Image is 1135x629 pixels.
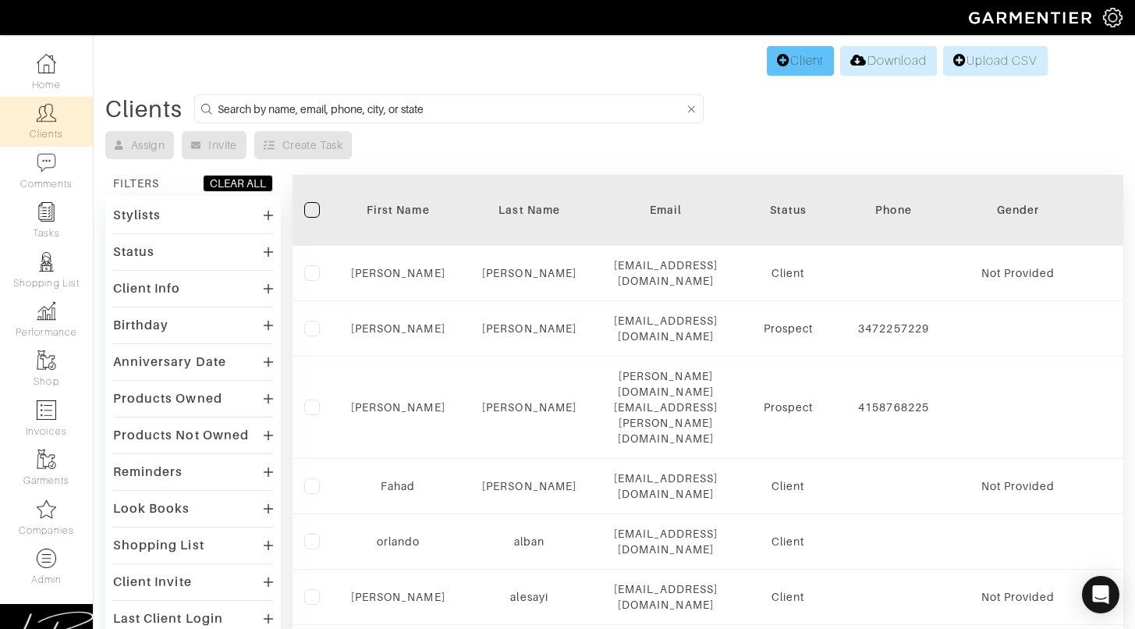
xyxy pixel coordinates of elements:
a: [PERSON_NAME] [482,480,576,492]
div: Gender [952,202,1084,218]
a: Upload CSV [943,46,1048,76]
div: Clients [105,101,183,117]
div: Last Name [469,202,591,218]
div: Shopping List [113,538,204,553]
div: Open Intercom Messenger [1082,576,1119,613]
th: Toggle SortBy [457,175,602,246]
div: Not Provided [952,478,1084,494]
div: Client [741,265,835,281]
div: Client [741,589,835,605]
img: reminder-icon-8004d30b9f0a5d33ae49ab947aed9ed385cf756f9e5892f1edd6e32f2345188e.png [37,202,56,222]
th: Toggle SortBy [941,175,1096,246]
img: companies-icon-14a0f246c7e91f24465de634b560f0151b0cc5c9ce11af5fac52e6d7d6371812.png [37,499,56,519]
div: Reminders [113,464,183,480]
div: 4158768225 [858,400,929,415]
img: garmentier-logo-header-white-b43fb05a5012e4ada735d5af1a66efaba907eab6374d6393d1fbf88cb4ef424d.png [961,4,1103,31]
div: Phone [858,202,929,218]
a: [PERSON_NAME] [351,591,445,603]
div: Email [614,202,718,218]
div: Stylists [113,208,161,223]
div: Birthday [113,318,168,333]
div: [EMAIL_ADDRESS][DOMAIN_NAME] [614,581,718,613]
a: [PERSON_NAME] [482,401,576,414]
div: [EMAIL_ADDRESS][DOMAIN_NAME] [614,258,718,289]
input: Search by name, email, phone, city, or state [218,99,684,119]
a: orlando [377,535,420,548]
div: Client [741,478,835,494]
a: [PERSON_NAME] [351,322,445,335]
div: Client Info [113,281,181,297]
a: alesayi [510,591,548,603]
img: gear-icon-white-bd11855cb880d31180b6d7d6211b90ccbf57a29d726f0c71d8c61bd08dd39cc2.png [1103,8,1123,27]
a: Client [767,46,834,76]
img: comment-icon-a0a6a9ef722e966f86d9cbdc48e553b5cf19dbc54f86b18d962a5391bc8f6eb6.png [37,153,56,172]
a: [PERSON_NAME] [351,401,445,414]
img: graph-8b7af3c665d003b59727f371ae50e7771705bf0c487971e6e97d053d13c5068d.png [37,301,56,321]
div: [EMAIL_ADDRESS][DOMAIN_NAME] [614,526,718,557]
div: CLEAR ALL [210,176,266,191]
img: stylists-icon-eb353228a002819b7ec25b43dbf5f0378dd9e0616d9560372ff212230b889e62.png [37,252,56,272]
div: Prospect [741,400,835,415]
th: Toggle SortBy [729,175,846,246]
div: Status [113,244,154,260]
div: Status [741,202,835,218]
a: [PERSON_NAME] [482,322,576,335]
a: [PERSON_NAME] [482,267,576,279]
div: Anniversary Date [113,354,226,370]
div: Last Client Login [113,611,223,627]
button: CLEAR ALL [203,175,273,192]
div: Client Invite [113,574,192,590]
a: Download [840,46,936,76]
img: dashboard-icon-dbcd8f5a0b271acd01030246c82b418ddd0df26cd7fceb0bd07c9910d44c42f6.png [37,54,56,73]
a: alban [514,535,544,548]
div: First Name [351,202,445,218]
img: clients-icon-6bae9207a08558b7cb47a8932f037763ab4055f8c8b6bfacd5dc20c3e0201464.png [37,103,56,123]
th: Toggle SortBy [339,175,457,246]
div: [EMAIL_ADDRESS][DOMAIN_NAME] [614,471,718,502]
img: garments-icon-b7da505a4dc4fd61783c78ac3ca0ef83fa9d6f193b1c9dc38574b1d14d53ca28.png [37,450,56,469]
div: Products Not Owned [113,428,249,443]
img: orders-icon-0abe47150d42831381b5fb84f609e132dff9fe21cb692f30cb5eec754e2cba89.png [37,400,56,420]
img: custom-products-icon-6973edde1b6c6774590e2ad28d3d057f2f42decad08aa0e48061009ba2575b3a.png [37,549,56,568]
div: 3472257229 [858,321,929,336]
div: Client [741,534,835,549]
div: FILTERS [113,176,159,191]
img: garments-icon-b7da505a4dc4fd61783c78ac3ca0ef83fa9d6f193b1c9dc38574b1d14d53ca28.png [37,350,56,370]
a: [PERSON_NAME] [351,267,445,279]
div: [PERSON_NAME][DOMAIN_NAME][EMAIL_ADDRESS][PERSON_NAME][DOMAIN_NAME] [614,368,718,446]
div: Not Provided [952,265,1084,281]
div: [EMAIL_ADDRESS][DOMAIN_NAME] [614,313,718,344]
div: Prospect [741,321,835,336]
div: Look Books [113,501,190,517]
div: Products Owned [113,391,222,407]
a: Fahad [381,480,415,492]
div: Not Provided [952,589,1084,605]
